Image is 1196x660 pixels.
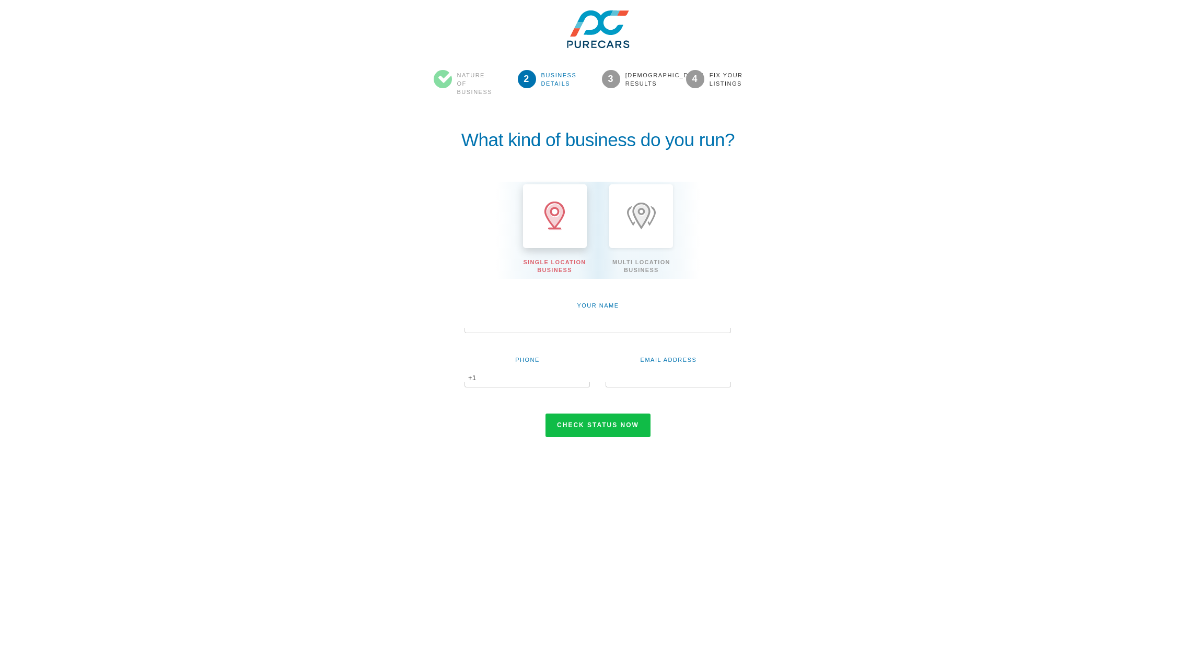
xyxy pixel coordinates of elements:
span: 4 [686,70,704,88]
label: YOUR NAME [577,302,619,310]
span: 2 [518,70,536,88]
span: [DEMOGRAPHIC_DATA] Results [620,71,665,88]
span: Single Location Business [523,258,587,274]
span: Multi Location Business [609,258,673,274]
label: Phone [515,356,540,364]
span: Fix your Listings [704,71,749,88]
span: Nature of Business [452,71,496,96]
span: 3 [602,70,620,88]
h1: What kind of business do you run? [402,130,794,150]
button: Check status now [545,414,651,438]
span: Business Details [536,71,580,88]
label: Email Address [641,356,697,364]
img: GsEXJj1dRr2yxwfCSclf.png [549,10,648,48]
